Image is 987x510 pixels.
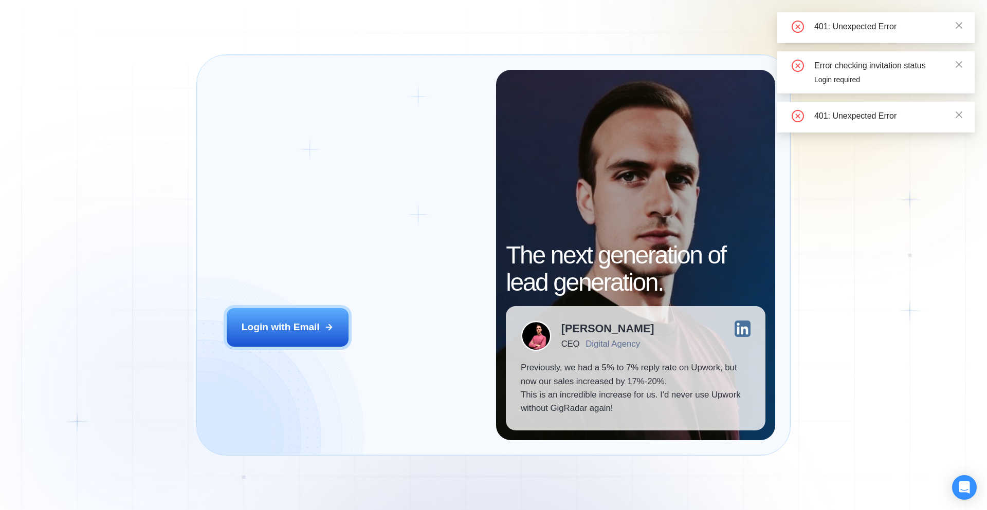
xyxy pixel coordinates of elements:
[955,110,963,119] span: close
[561,339,579,349] div: CEO
[227,308,349,346] button: Login with Email
[814,60,962,72] div: Error checking invitation status
[792,60,804,72] span: close-circle
[955,21,963,30] span: close
[952,475,977,500] div: Open Intercom Messenger
[506,242,765,296] h2: The next generation of lead generation.
[814,74,962,85] div: Login required
[521,361,751,415] p: Previously, we had a 5% to 7% reply rate on Upwork, but now our sales increased by 17%-20%. This ...
[814,21,962,33] div: 401: Unexpected Error
[242,320,320,334] div: Login with Email
[586,339,640,349] div: Digital Agency
[814,110,962,122] div: 401: Unexpected Error
[792,21,804,33] span: close-circle
[955,60,963,69] span: close
[561,323,654,334] div: [PERSON_NAME]
[792,110,804,122] span: close-circle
